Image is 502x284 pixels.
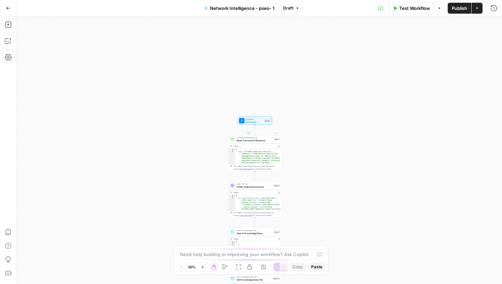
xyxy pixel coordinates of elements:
span: LLM · GPT-4.1 [237,183,272,185]
span: Network Intelligence - pseo- 1 [210,5,275,12]
div: Step 2 [274,184,280,187]
div: Output [233,191,276,194]
span: Paste [311,264,322,270]
span: Set Inputs [246,120,263,124]
span: Search Knowledge Base [237,231,272,235]
span: Copy the output [239,214,252,216]
span: Perplexity Deep Research [237,136,273,139]
div: 1 [229,195,236,197]
div: Step 9 [274,230,280,233]
div: Output [233,145,276,147]
button: Paste [308,262,325,271]
div: 2 [229,243,236,246]
div: LLM · GPT-4.1HTML Outline EnrichmentStep 2Output{ "enriched_html_outline":"<!doctype html>\n <htm... [228,182,281,218]
button: Copy [290,262,306,271]
span: Draft [283,5,293,11]
div: Perplexity Deep ResearchDeep Framework ResearchStep 1TestOutput{ "body":"# HIPAA Compliance Check... [228,135,281,171]
g: Edge from step_2 to step_9 [254,218,255,228]
button: Test Workflow [389,3,434,14]
button: Network Intelligence - pseo- 1 [200,3,279,14]
button: Draft [280,4,303,13]
span: Copy the output [239,168,252,170]
span: Workflow [246,118,263,120]
span: Deep Framework Research [237,139,273,142]
div: 1 [229,241,236,244]
span: Copy [293,264,303,270]
g: Edge from start to step_1 [254,125,255,135]
div: Output [233,238,276,240]
button: Publish [448,3,471,14]
div: Inputs [264,119,271,122]
div: This output is too large & has been abbreviated for review. to view the full content. [233,211,280,217]
span: Get Knowledge Base File [237,275,271,278]
span: Get Knowledge Base File [237,278,271,281]
span: Toggle code folding, rows 1 through 3 [233,195,235,197]
span: HTML Outline Enrichment [237,185,272,188]
span: 50% [188,264,196,270]
div: Step 1 [274,138,280,141]
span: Toggle code folding, rows 1 through 3 [233,148,235,151]
span: Toggle code folding, rows 1 through 7 [233,241,235,244]
div: 1 [229,148,236,151]
span: Publish [452,5,467,12]
span: Search Knowledge Base [237,229,272,232]
g: Edge from step_1 to step_2 [254,171,255,181]
div: WorkflowSet InputsInputs [228,117,281,125]
div: Step 10 [273,277,280,280]
span: Test Workflow [399,5,430,12]
span: Toggle code folding, rows 2 through 6 [233,243,235,246]
div: Search Knowledge BaseSearch Knowledge BaseStep 9Output[ { "id":"vsdid:5746358:rid :lQnpTP5yLR8ePv... [228,228,281,264]
div: This output is too large & has been abbreviated for review. to view the full content. [233,165,280,170]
